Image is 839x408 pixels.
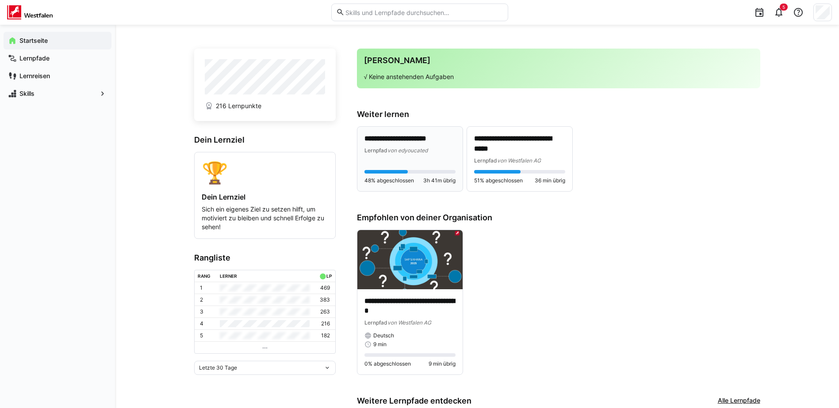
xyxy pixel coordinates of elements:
p: 5 [200,332,203,339]
p: 383 [320,296,330,303]
div: Rang [198,273,211,279]
p: √ Keine anstehenden Aufgaben [364,72,753,81]
h3: Weitere Lernpfade entdecken [357,396,471,406]
h3: Dein Lernziel [194,135,336,145]
span: 9 min übrig [429,360,456,367]
div: LP [326,273,332,279]
p: 263 [320,308,330,315]
p: 4 [200,320,203,327]
h3: [PERSON_NAME] [364,56,753,65]
h3: Rangliste [194,253,336,263]
div: 🏆 [202,159,328,185]
h3: Empfohlen von deiner Organisation [357,213,760,223]
span: 51% abgeschlossen [474,177,523,184]
span: von Westfalen AG [497,157,541,164]
input: Skills und Lernpfade durchsuchen… [345,8,503,16]
p: 2 [200,296,203,303]
span: 48% abgeschlossen [364,177,414,184]
span: 0% abgeschlossen [364,360,411,367]
a: Alle Lernpfade [718,396,760,406]
span: 5 [782,4,785,10]
span: 36 min übrig [535,177,565,184]
span: von edyoucated [387,147,428,154]
p: 216 [321,320,330,327]
span: Lernpfad [364,319,387,326]
p: 3 [200,308,203,315]
p: 469 [320,284,330,291]
img: image [357,230,463,289]
span: Deutsch [373,332,394,339]
h4: Dein Lernziel [202,193,328,201]
p: Sich ein eigenes Ziel zu setzen hilft, um motiviert zu bleiben und schnell Erfolge zu sehen! [202,205,328,231]
span: von Westfalen AG [387,319,431,326]
div: Lerner [220,273,237,279]
h3: Weiter lernen [357,110,760,119]
p: 182 [321,332,330,339]
span: Lernpfad [364,147,387,154]
span: 3h 41m übrig [423,177,456,184]
span: Letzte 30 Tage [199,364,237,371]
span: Lernpfad [474,157,497,164]
p: 1 [200,284,203,291]
span: 216 Lernpunkte [216,102,261,110]
span: 9 min [373,341,387,348]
